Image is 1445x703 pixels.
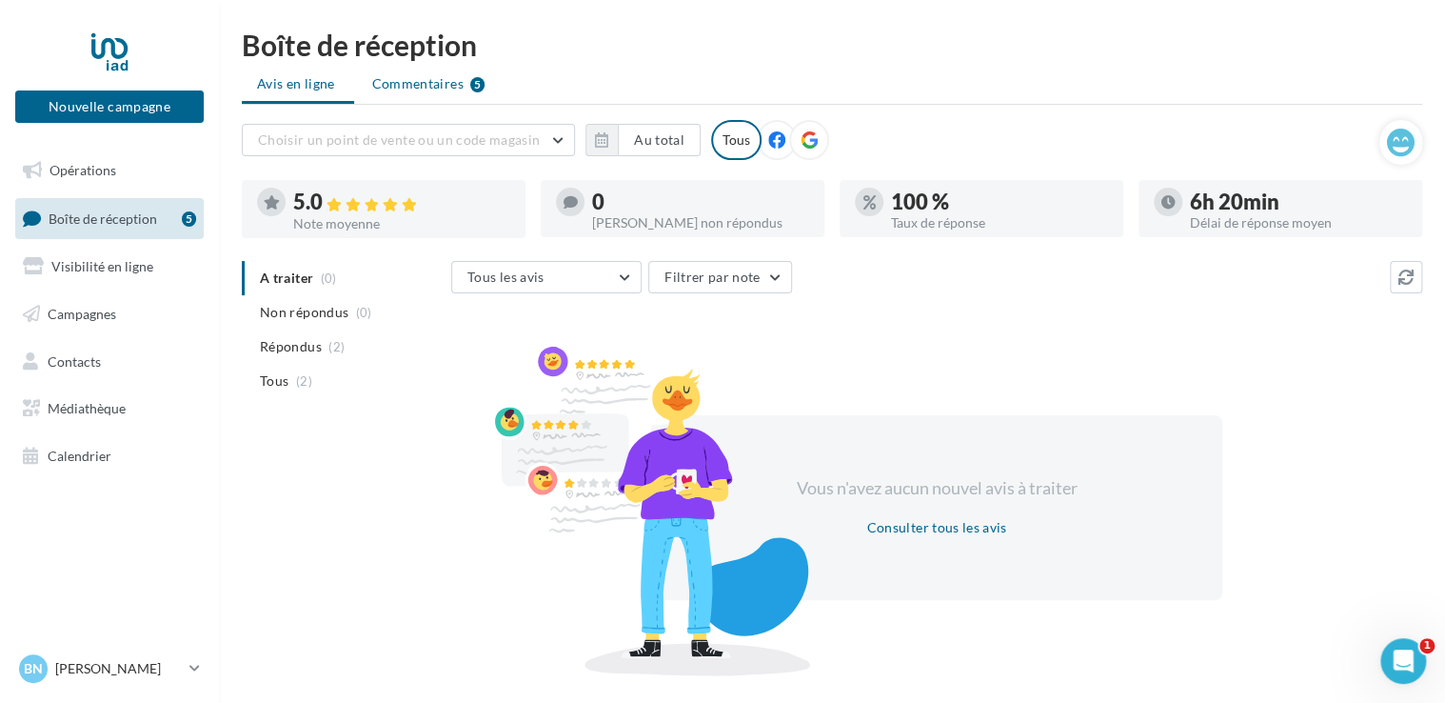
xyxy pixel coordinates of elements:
[260,372,288,391] span: Tous
[467,269,544,285] span: Tous les avis
[15,90,204,123] button: Nouvelle campagne
[48,352,101,369] span: Contacts
[585,124,701,156] button: Au total
[11,247,208,287] a: Visibilité en ligne
[470,77,485,92] div: 5
[296,373,312,389] span: (2)
[891,191,1108,212] div: 100 %
[11,294,208,334] a: Campagnes
[451,261,642,293] button: Tous les avis
[182,211,196,227] div: 5
[1419,638,1435,653] span: 1
[260,337,322,356] span: Répondus
[55,659,182,678] p: [PERSON_NAME]
[258,131,540,148] span: Choisir un point de vente ou un code magasin
[11,342,208,382] a: Contacts
[328,339,345,354] span: (2)
[11,389,208,429] a: Médiathèque
[260,303,348,322] span: Non répondus
[15,651,204,687] a: Bn [PERSON_NAME]
[711,120,762,160] div: Tous
[859,516,1014,539] button: Consulter tous les avis
[1190,216,1407,230] div: Délai de réponse moyen
[24,659,43,678] span: Bn
[51,258,153,274] span: Visibilité en ligne
[648,261,792,293] button: Filtrer par note
[618,124,701,156] button: Au total
[242,30,1422,59] div: Boîte de réception
[242,124,575,156] button: Choisir un point de vente ou un code magasin
[293,191,510,213] div: 5.0
[48,306,116,322] span: Campagnes
[356,305,372,320] span: (0)
[11,436,208,476] a: Calendrier
[773,476,1100,501] div: Vous n'avez aucun nouvel avis à traiter
[11,198,208,239] a: Boîte de réception5
[11,151,208,191] a: Opérations
[293,217,510,231] div: Note moyenne
[49,162,116,178] span: Opérations
[1380,638,1426,684] iframe: Intercom live chat
[592,191,809,212] div: 0
[48,400,126,416] span: Médiathèque
[891,216,1108,230] div: Taux de réponse
[592,216,809,230] div: [PERSON_NAME] non répondus
[372,74,464,93] span: Commentaires
[1190,191,1407,212] div: 6h 20min
[48,448,111,464] span: Calendrier
[49,210,157,226] span: Boîte de réception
